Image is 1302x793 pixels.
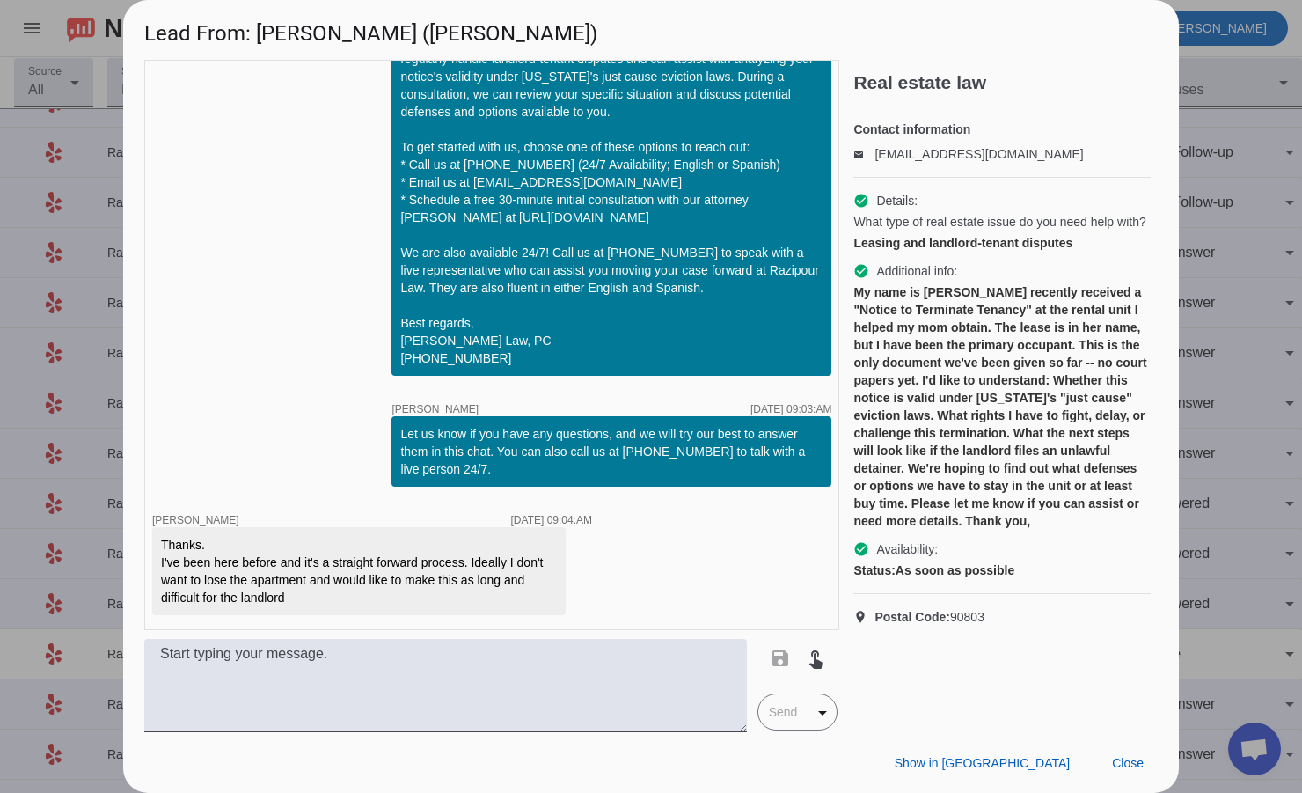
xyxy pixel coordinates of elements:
[1112,756,1144,770] span: Close
[812,702,833,723] mat-icon: arrow_drop_down
[853,283,1151,530] div: My name is [PERSON_NAME] recently received a "Notice to Terminate Tenancy" at the rental unit I h...
[853,563,895,577] strong: Status:
[152,514,239,526] span: [PERSON_NAME]
[1098,747,1158,779] button: Close
[853,150,874,158] mat-icon: email
[853,263,869,279] mat-icon: check_circle
[876,262,957,280] span: Additional info:
[853,610,874,624] mat-icon: location_on
[853,213,1145,231] span: What type of real estate issue do you need help with?
[874,610,950,624] strong: Postal Code:
[853,541,869,557] mat-icon: check_circle
[391,404,479,415] span: [PERSON_NAME]
[853,121,1151,138] h4: Contact information
[853,562,1151,579] div: As soon as possible
[874,147,1083,161] a: [EMAIL_ADDRESS][DOMAIN_NAME]
[750,404,831,415] div: [DATE] 09:03:AM
[161,536,557,606] div: Thanks. I've been here before and it's a straight forward process. Ideally I don't want to lose t...
[400,425,823,478] div: Let us know if you have any questions, and we will try our best to answer them in this chat. You ...
[511,515,592,525] div: [DATE] 09:04:AM
[874,608,984,626] span: 90803
[876,540,938,558] span: Availability:
[881,747,1084,779] button: Show in [GEOGRAPHIC_DATA]
[853,74,1158,92] h2: Real estate law
[853,234,1151,252] div: Leasing and landlord-tenant disputes
[805,648,826,669] mat-icon: touch_app
[853,193,869,209] mat-icon: check_circle
[876,192,918,209] span: Details:
[895,756,1070,770] span: Show in [GEOGRAPHIC_DATA]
